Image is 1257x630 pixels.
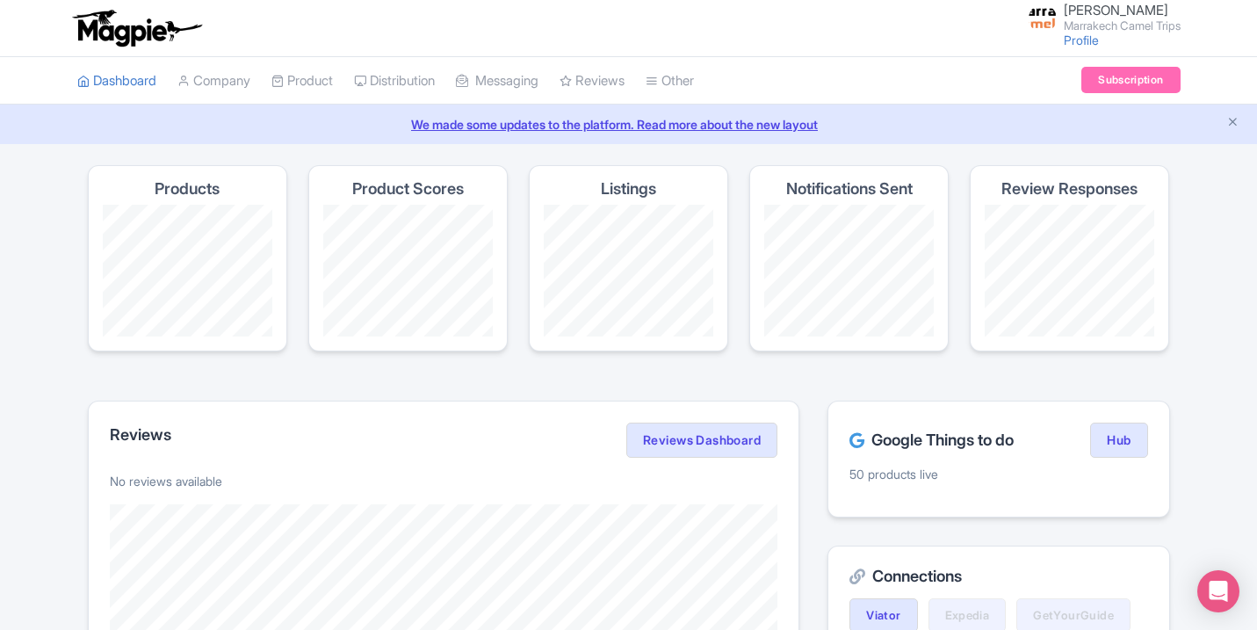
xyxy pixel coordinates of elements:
[849,431,1014,449] h2: Google Things to do
[626,423,777,458] a: Reviews Dashboard
[11,115,1246,134] a: We made some updates to the platform. Read more about the new layout
[1081,67,1180,93] a: Subscription
[1064,2,1168,18] span: [PERSON_NAME]
[155,180,220,198] h4: Products
[1029,4,1057,33] img: skpecjwo0uind1udobp4.png
[1001,180,1138,198] h4: Review Responses
[1090,423,1147,458] a: Hub
[1018,4,1181,32] a: [PERSON_NAME] Marrakech Camel Trips
[1197,570,1239,612] div: Open Intercom Messenger
[849,568,1147,585] h2: Connections
[110,472,778,490] p: No reviews available
[177,57,250,105] a: Company
[560,57,625,105] a: Reviews
[786,180,913,198] h4: Notifications Sent
[646,57,694,105] a: Other
[352,180,464,198] h4: Product Scores
[849,465,1147,483] p: 50 products live
[1064,20,1181,32] small: Marrakech Camel Trips
[354,57,435,105] a: Distribution
[110,426,171,444] h2: Reviews
[271,57,333,105] a: Product
[601,180,656,198] h4: Listings
[456,57,538,105] a: Messaging
[1064,33,1099,47] a: Profile
[77,57,156,105] a: Dashboard
[69,9,205,47] img: logo-ab69f6fb50320c5b225c76a69d11143b.png
[1226,113,1239,134] button: Close announcement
